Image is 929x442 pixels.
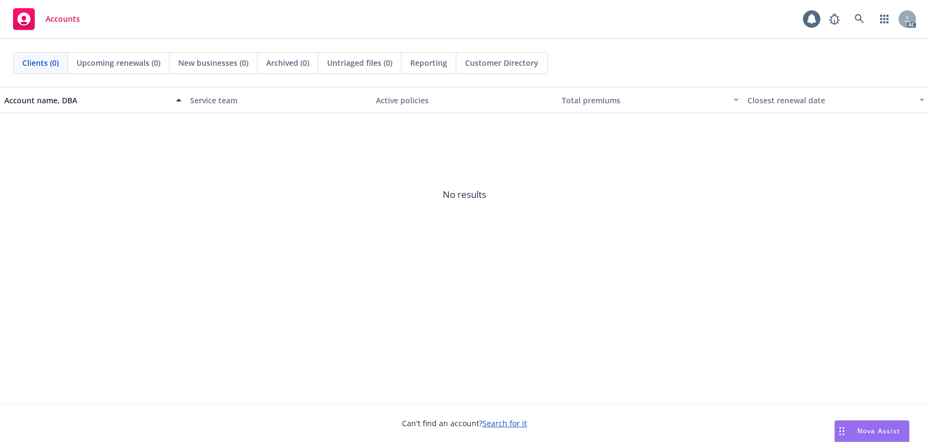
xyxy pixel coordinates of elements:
div: Service team [190,95,367,106]
a: Switch app [874,8,895,30]
span: Archived (0) [266,57,309,69]
span: Customer Directory [465,57,538,69]
span: Nova Assist [857,426,900,435]
a: Report a Bug [824,8,845,30]
a: Search for it [482,418,527,428]
button: Total premiums [557,87,743,113]
button: Active policies [372,87,557,113]
div: Account name, DBA [4,95,170,106]
div: Total premiums [562,95,727,106]
div: Active policies [376,95,553,106]
div: Closest renewal date [748,95,913,106]
button: Closest renewal date [743,87,929,113]
a: Accounts [9,4,84,34]
span: Untriaged files (0) [327,57,392,69]
button: Service team [186,87,372,113]
span: Reporting [410,57,447,69]
button: Nova Assist [834,420,909,442]
a: Search [849,8,870,30]
span: Upcoming renewals (0) [77,57,160,69]
span: Can't find an account? [402,418,527,429]
span: Clients (0) [22,57,59,69]
span: Accounts [46,15,80,23]
span: New businesses (0) [178,57,248,69]
div: Drag to move [835,421,849,441]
